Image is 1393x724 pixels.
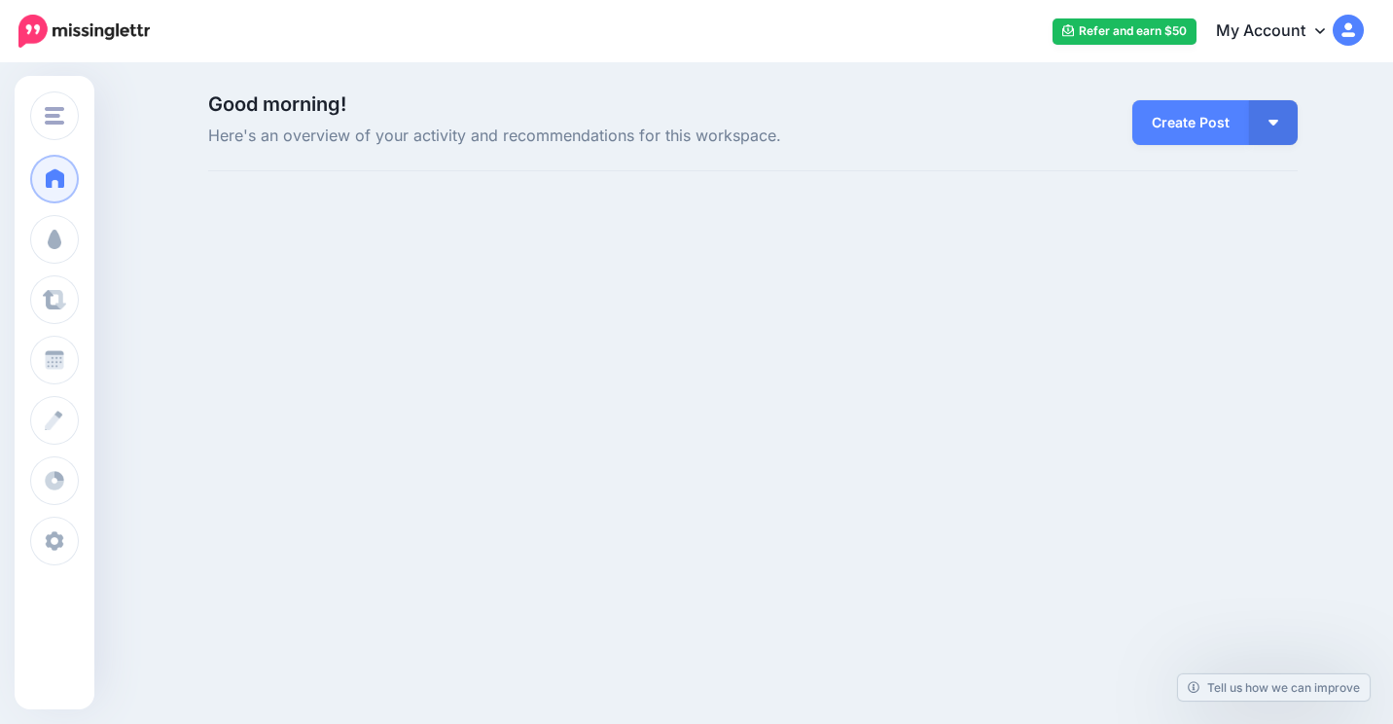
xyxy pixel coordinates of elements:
a: My Account [1197,8,1364,55]
img: Missinglettr [18,15,150,48]
span: Here's an overview of your activity and recommendations for this workspace. [208,124,925,149]
a: Tell us how we can improve [1178,674,1370,701]
a: Create Post [1132,100,1249,145]
span: Good morning! [208,92,346,116]
img: arrow-down-white.png [1268,120,1278,126]
a: Refer and earn $50 [1053,18,1197,45]
img: menu.png [45,107,64,125]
